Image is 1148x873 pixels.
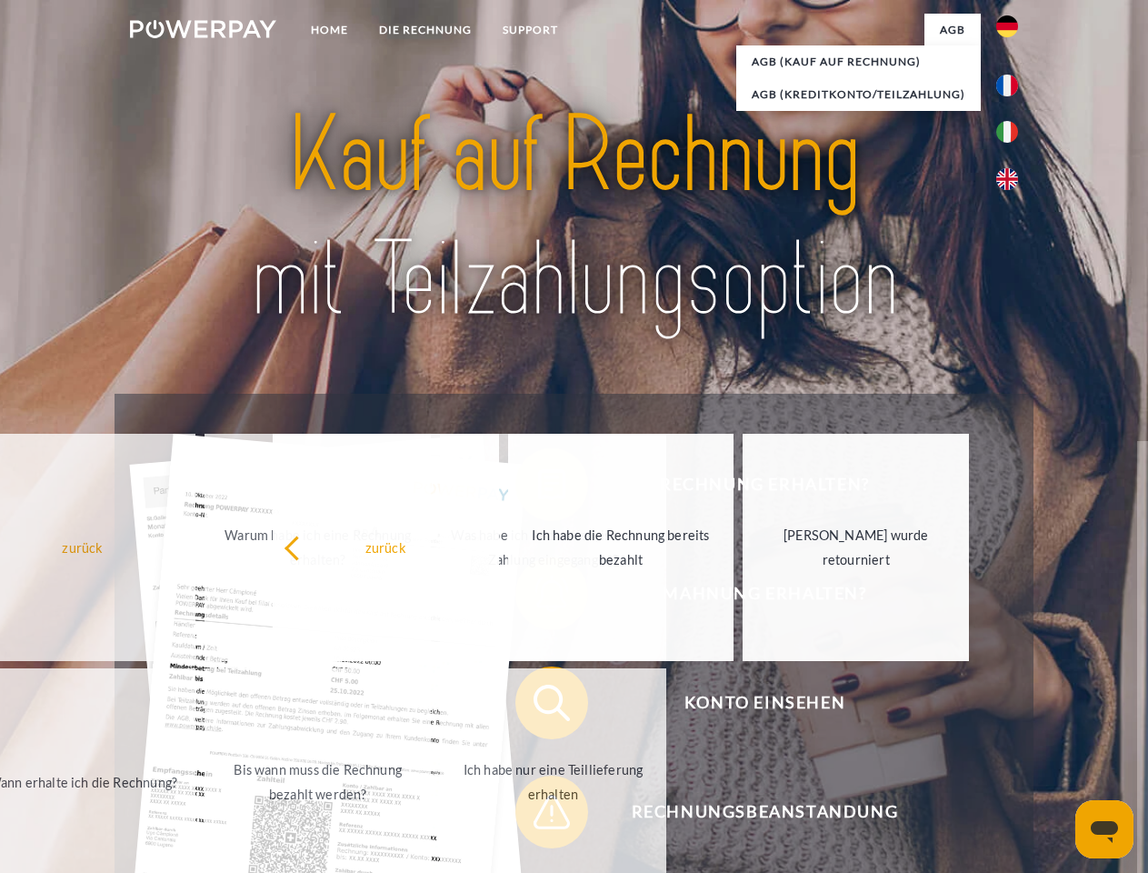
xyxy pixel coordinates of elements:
[515,776,988,848] button: Rechnungsbeanstandung
[519,523,724,572] div: Ich habe die Rechnung bereits bezahlt
[215,758,420,807] div: Bis wann muss die Rechnung bezahlt werden?
[1075,800,1133,858] iframe: Schaltfläche zum Öffnen des Messaging-Fensters
[515,667,988,739] button: Konto einsehen
[996,168,1018,190] img: en
[924,14,981,46] a: agb
[754,523,958,572] div: [PERSON_NAME] wurde retourniert
[215,523,420,572] div: Warum habe ich eine Rechnung erhalten?
[174,87,974,348] img: title-powerpay_de.svg
[295,14,364,46] a: Home
[542,776,987,848] span: Rechnungsbeanstandung
[284,535,488,559] div: zurück
[736,45,981,78] a: AGB (Kauf auf Rechnung)
[451,758,655,807] div: Ich habe nur eine Teillieferung erhalten
[487,14,574,46] a: SUPPORT
[996,75,1018,96] img: fr
[736,78,981,111] a: AGB (Kreditkonto/Teilzahlung)
[542,667,987,739] span: Konto einsehen
[996,15,1018,37] img: de
[130,20,276,38] img: logo-powerpay-white.svg
[364,14,487,46] a: DIE RECHNUNG
[996,121,1018,143] img: it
